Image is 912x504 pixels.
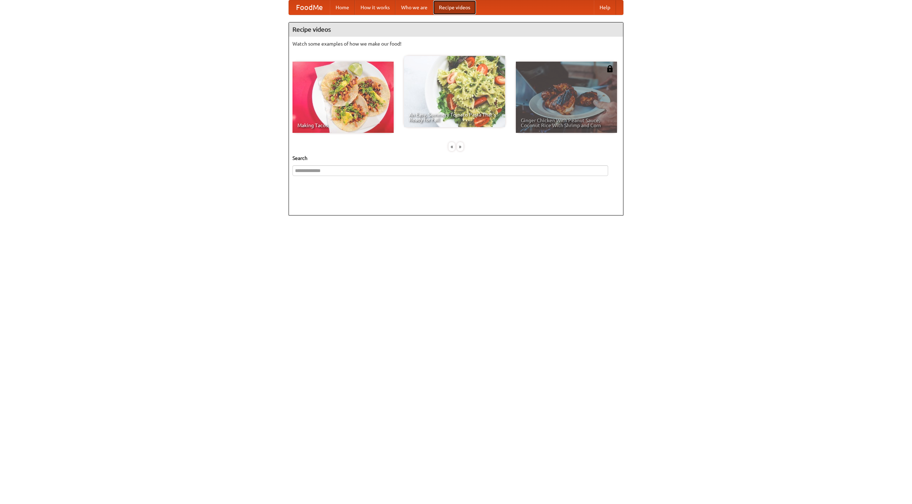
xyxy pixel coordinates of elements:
a: FoodMe [289,0,330,15]
p: Watch some examples of how we make our food! [292,40,620,47]
span: An Easy, Summery Tomato Pasta That's Ready for Fall [409,112,500,122]
a: Recipe videos [433,0,476,15]
a: Making Tacos [292,62,394,133]
a: Who we are [395,0,433,15]
a: Home [330,0,355,15]
span: Making Tacos [297,123,389,128]
div: » [457,142,463,151]
a: An Easy, Summery Tomato Pasta That's Ready for Fall [404,56,505,127]
a: Help [594,0,616,15]
h4: Recipe videos [289,22,623,37]
h5: Search [292,155,620,162]
div: « [449,142,455,151]
a: How it works [355,0,395,15]
img: 483408.png [606,65,613,72]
